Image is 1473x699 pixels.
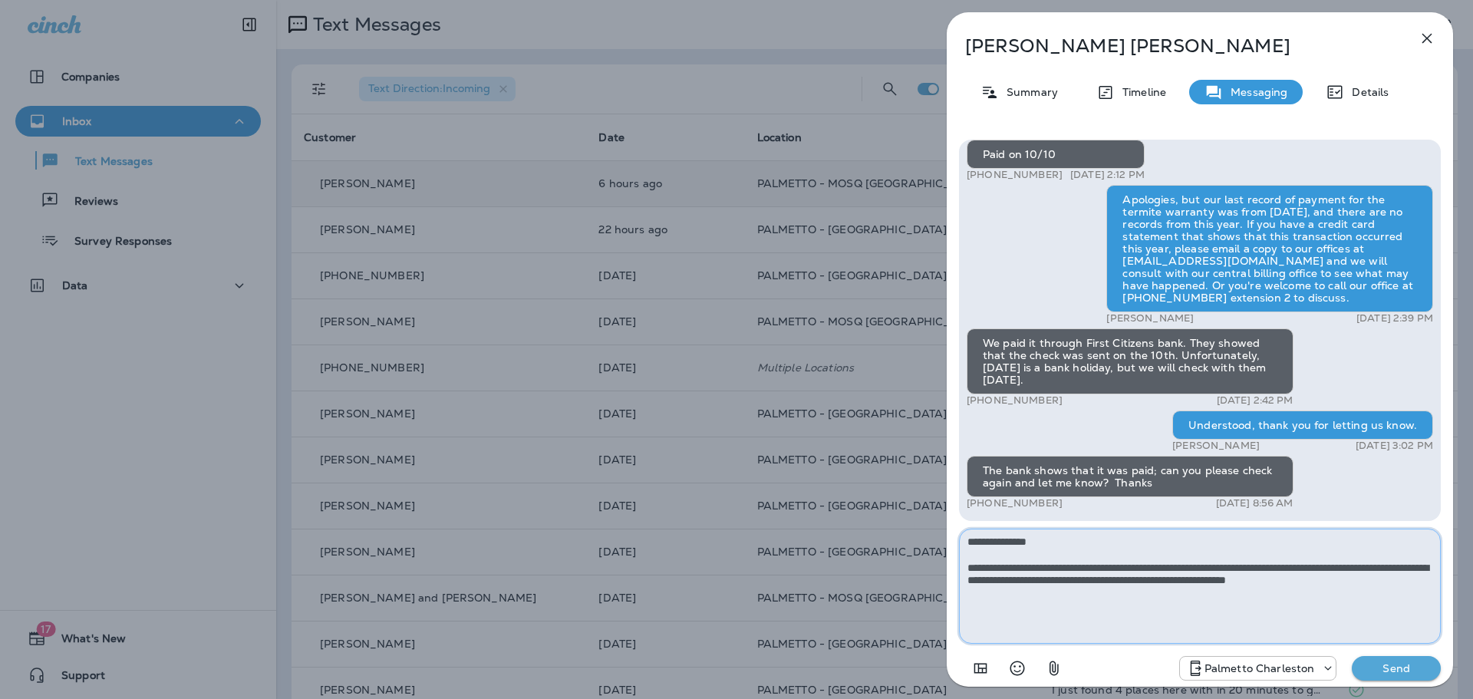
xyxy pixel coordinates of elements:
[1344,86,1389,98] p: Details
[1070,169,1145,181] p: [DATE] 2:12 PM
[1352,656,1441,681] button: Send
[965,653,996,684] button: Add in a premade template
[967,394,1063,407] p: [PHONE_NUMBER]
[1356,312,1433,325] p: [DATE] 2:39 PM
[1356,440,1433,452] p: [DATE] 3:02 PM
[1204,662,1315,674] p: Palmetto Charleston
[1364,661,1429,675] p: Send
[967,497,1063,509] p: [PHONE_NUMBER]
[967,456,1293,497] div: The bank shows that it was paid; can you please check again and let me know? Thanks
[1106,312,1194,325] p: [PERSON_NAME]
[967,169,1063,181] p: [PHONE_NUMBER]
[967,140,1145,169] div: Paid on 10/10
[1172,440,1260,452] p: [PERSON_NAME]
[1180,659,1336,678] div: +1 (843) 277-8322
[1002,653,1033,684] button: Select an emoji
[967,328,1293,394] div: We paid it through First Citizens bank. They showed that the check was sent on the 10th. Unfortun...
[999,86,1058,98] p: Summary
[1106,185,1433,312] div: Apologies, but our last record of payment for the termite warranty was from [DATE], and there are...
[1223,86,1287,98] p: Messaging
[1216,497,1293,509] p: [DATE] 8:56 AM
[1217,394,1293,407] p: [DATE] 2:42 PM
[965,35,1384,57] p: [PERSON_NAME] [PERSON_NAME]
[1172,410,1433,440] div: Understood, thank you for letting us know.
[1115,86,1166,98] p: Timeline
